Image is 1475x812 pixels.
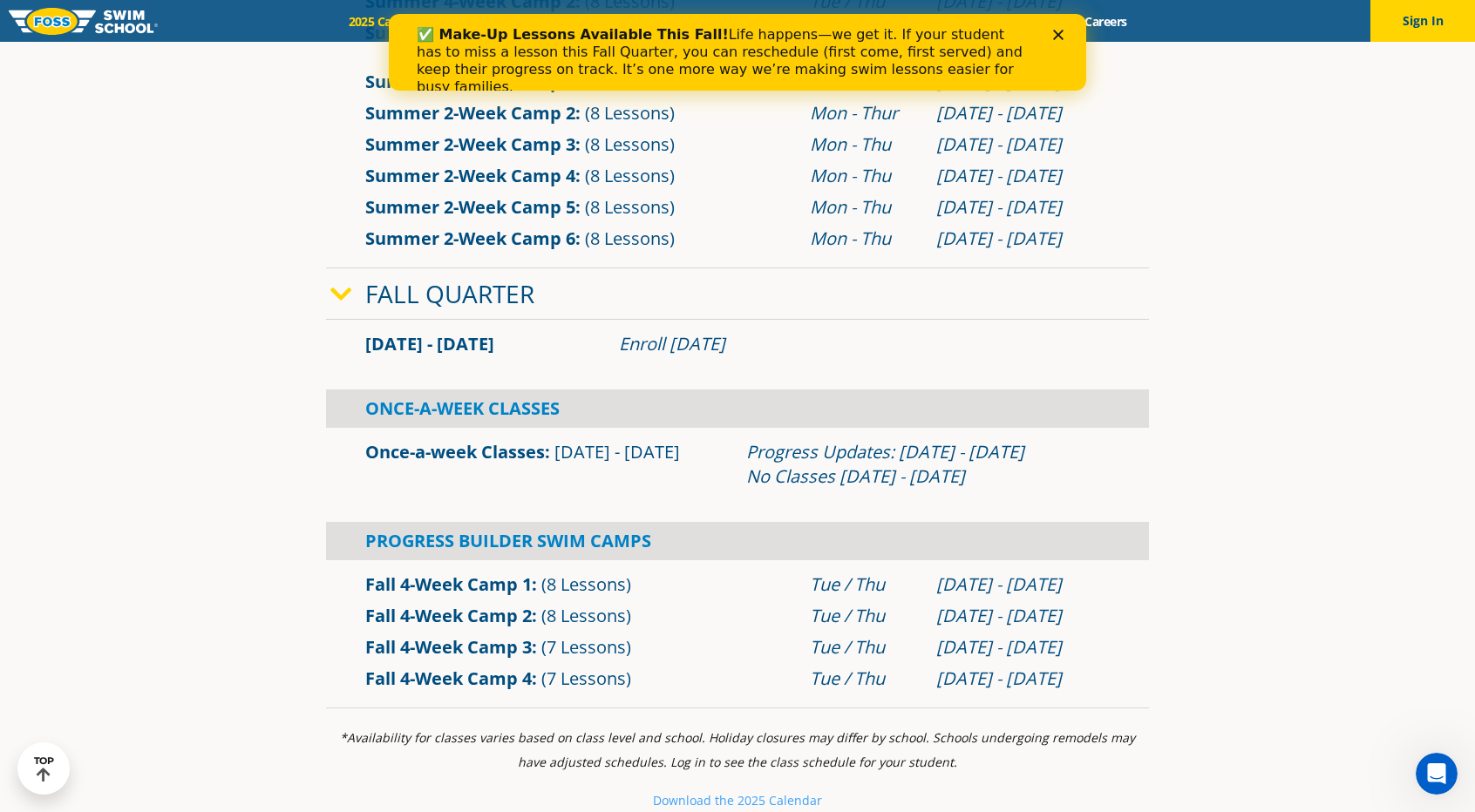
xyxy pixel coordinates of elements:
span: (8 Lessons) [585,195,675,219]
a: Swim Like [PERSON_NAME] [830,13,1015,30]
a: Summer 2-Week Camp 2 [365,101,575,125]
img: FOSS Swim School Logo [9,8,158,35]
a: 2025 Calendar [333,13,442,30]
span: (8 Lessons) [541,572,631,596]
div: Progress Builder Swim Camps [326,522,1149,560]
div: Mon - Thu [810,132,920,157]
a: Once-a-week Classes [365,440,545,464]
a: Schools [442,13,515,30]
div: Close [664,16,682,26]
div: TOP [34,755,54,782]
b: ✅ Make-Up Lessons Available This Fall! [28,12,340,29]
a: Fall 4-Week Camp 2 [365,604,532,627]
div: [DATE] - [DATE] [936,227,1110,251]
div: [DATE] - [DATE] [936,101,1110,125]
div: Life happens—we get it. If your student has to miss a lesson this Fall Quarter, you can reschedul... [28,12,642,82]
div: Once-A-Week Classes [326,389,1149,428]
iframe: Intercom live chat [1416,753,1458,795]
div: Tue / Thu [810,667,920,691]
span: (8 Lessons) [585,132,675,156]
a: Fall 4-Week Camp 3 [365,635,532,659]
a: About [PERSON_NAME] [669,13,831,30]
a: Fall Quarter [365,277,534,310]
div: Mon - Thu [810,227,920,251]
div: [DATE] - [DATE] [936,572,1110,597]
div: [DATE] - [DATE] [936,667,1110,691]
div: Tue / Thu [810,604,920,628]
div: Enroll [DATE] [619,332,1110,356]
div: Tue / Thu [810,635,920,660]
a: Fall 4-Week Camp 4 [365,667,532,690]
a: Swim Path® Program [515,13,668,30]
iframe: Intercom live chat banner [389,14,1086,91]
a: Summer 2-Week Camp 5 [365,195,575,219]
span: [DATE] - [DATE] [554,440,680,464]
a: Fall 4-Week Camp 1 [365,572,532,596]
div: Mon - Thu [810,164,920,188]
span: (8 Lessons) [541,604,631,627]
a: Summer 2-Week Camp 3 [365,132,575,156]
a: Summer 2-Week Camp 4 [365,164,575,187]
div: [DATE] - [DATE] [936,164,1110,188]
div: Mon - Thur [810,101,920,125]
small: Download th [653,792,727,809]
div: [DATE] - [DATE] [936,604,1110,628]
small: e 2025 Calendar [727,792,822,809]
div: [DATE] - [DATE] [936,195,1110,220]
span: (7 Lessons) [541,667,631,690]
div: Mon - Thu [810,195,920,220]
a: Summer 2-Week Camp 1 [365,70,575,93]
span: (8 Lessons) [585,227,675,250]
div: Tue / Thu [810,572,920,597]
div: [DATE] - [DATE] [936,132,1110,157]
a: Careers [1070,13,1142,30]
div: Progress Updates: [DATE] - [DATE] No Classes [DATE] - [DATE] [746,440,1110,489]
a: Summer 2-Week Camp 6 [365,227,575,250]
a: Download the 2025 Calendar [653,792,822,809]
span: (8 Lessons) [585,164,675,187]
i: *Availability for classes varies based on class level and school. Holiday closures may differ by ... [340,729,1135,770]
a: Blog [1015,13,1070,30]
span: (7 Lessons) [541,635,631,659]
span: (8 Lessons) [585,101,675,125]
span: [DATE] - [DATE] [365,332,494,355]
div: [DATE] - [DATE] [936,635,1110,660]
